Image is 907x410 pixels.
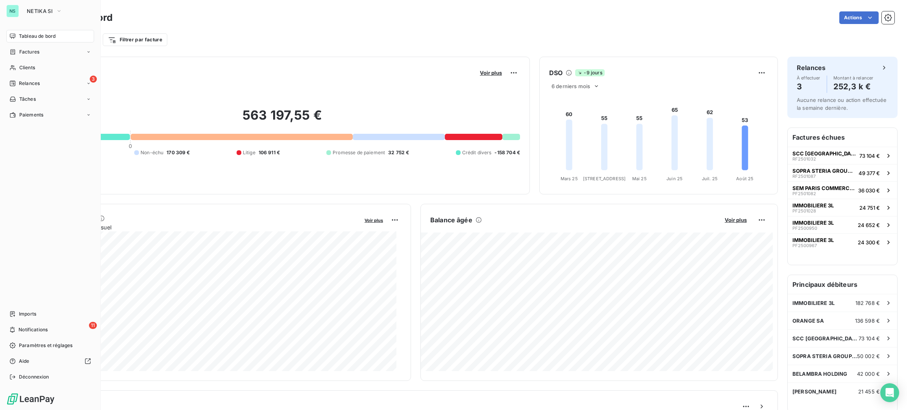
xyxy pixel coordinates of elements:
span: RF2501087 [792,174,816,179]
span: 24 751 € [859,205,880,211]
span: [PERSON_NAME] [792,388,837,395]
a: Paramètres et réglages [6,339,94,352]
span: 106 911 € [259,149,280,156]
span: 21 455 € [858,388,880,395]
span: PF2501028 [792,209,816,213]
span: À effectuer [797,76,820,80]
span: ORANGE SA [792,318,824,324]
h6: Factures échues [788,128,897,147]
span: 73 104 € [859,153,880,159]
span: 73 104 € [859,335,880,342]
span: -9 jours [575,69,604,76]
tspan: Juil. 25 [702,176,718,181]
span: Déconnexion [19,373,49,380]
a: Factures [6,46,94,58]
h6: Relances [797,63,826,72]
tspan: Mars 25 [561,176,578,181]
button: IMMOBILIERE 3LPF250096724 300 € [788,233,897,251]
tspan: [STREET_ADDRESS] [583,176,626,181]
button: Voir plus [478,69,504,76]
span: Crédit divers [462,149,492,156]
span: 6 derniers mois [552,83,590,89]
span: Litige [243,149,255,156]
span: Voir plus [365,218,383,223]
span: Non-échu [141,149,163,156]
h4: 3 [797,80,820,93]
span: -158 704 € [494,149,520,156]
span: 36 030 € [858,187,880,194]
tspan: Juin 25 [666,176,683,181]
span: PF2500967 [792,243,817,248]
img: Logo LeanPay [6,393,55,405]
button: Voir plus [362,216,385,223]
span: Aide [19,358,30,365]
a: Paiements [6,109,94,121]
span: Notifications [19,326,48,333]
div: Open Intercom Messenger [880,383,899,402]
span: IMMOBILIERE 3L [792,300,835,306]
span: SOPRA STERIA GROUP SA [792,168,855,174]
span: Promesse de paiement [333,149,385,156]
span: 49 377 € [859,170,880,176]
span: BELAMBRA HOLDING [792,371,847,377]
span: IMMOBILIERE 3L [792,237,834,243]
button: Voir plus [722,216,749,223]
span: 182 768 € [855,300,880,306]
button: IMMOBILIERE 3LPF250095024 652 € [788,216,897,233]
span: IMMOBILIERE 3L [792,202,834,209]
span: IMMOBILIERE 3L [792,220,834,226]
span: Imports [19,310,36,318]
h6: Principaux débiteurs [788,275,897,294]
span: Tâches [19,96,36,103]
span: PF2501082 [792,191,816,196]
span: SEM PARIS COMMERCES [792,185,855,191]
span: Voir plus [725,217,747,223]
span: Montant à relancer [833,76,874,80]
span: Chiffre d'affaires mensuel [44,223,359,231]
span: SOPRA STERIA GROUP SA [792,353,857,359]
span: PF2500950 [792,226,817,231]
span: 11 [89,322,97,329]
button: Actions [839,11,879,24]
div: NS [6,5,19,17]
span: Tableau de bord [19,33,56,40]
h2: 563 197,55 € [44,107,520,131]
span: SCC [GEOGRAPHIC_DATA] [792,150,856,157]
span: NETIKA SI [27,8,53,14]
a: Tâches [6,93,94,105]
button: IMMOBILIERE 3LPF250102824 751 € [788,199,897,216]
h6: DSO [549,68,563,78]
a: Clients [6,61,94,74]
span: 3 [90,76,97,83]
span: Paramètres et réglages [19,342,72,349]
span: Paiements [19,111,43,118]
button: SCC [GEOGRAPHIC_DATA]RF250103273 104 € [788,147,897,164]
span: Clients [19,64,35,71]
span: 170 309 € [167,149,190,156]
button: SEM PARIS COMMERCESPF250108236 030 € [788,181,897,199]
span: Relances [19,80,40,87]
button: Filtrer par facture [103,33,167,46]
span: Factures [19,48,39,55]
tspan: Mai 25 [632,176,647,181]
h4: 252,3 k € [833,80,874,93]
span: Aucune relance ou action effectuée la semaine dernière. [797,97,887,111]
button: SOPRA STERIA GROUP SARF250108749 377 € [788,164,897,181]
span: 136 598 € [855,318,880,324]
span: Voir plus [480,70,502,76]
span: 0 [129,143,132,149]
span: SCC [GEOGRAPHIC_DATA] [792,335,859,342]
span: 24 300 € [858,239,880,246]
span: 24 652 € [858,222,880,228]
tspan: Août 25 [736,176,753,181]
h6: Balance âgée [430,215,472,225]
a: Imports [6,308,94,320]
span: RF2501032 [792,157,816,161]
a: Tableau de bord [6,30,94,42]
a: 3Relances [6,77,94,90]
span: 50 002 € [857,353,880,359]
span: 32 752 € [388,149,409,156]
a: Aide [6,355,94,368]
span: 42 000 € [857,371,880,377]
